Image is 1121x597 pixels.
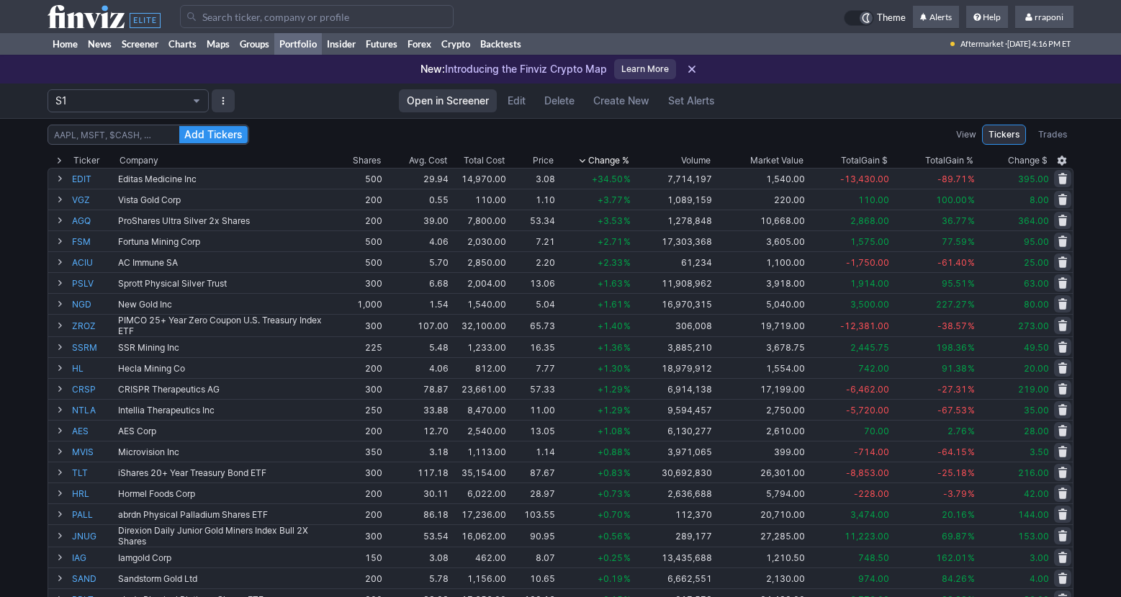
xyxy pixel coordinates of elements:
td: 5.04 [508,293,556,314]
a: Backtests [475,33,526,55]
span: Market Value [750,153,803,168]
span: +34.50 [592,174,623,184]
input: Search [180,5,454,28]
span: -3.79 [943,488,967,499]
span: -714.00 [854,446,889,457]
span: % [968,215,975,226]
span: % [968,426,975,436]
td: 11,908,962 [632,272,713,293]
td: 26,301.00 [713,462,806,482]
span: +1.29 [598,405,623,416]
span: % [623,320,631,331]
span: 1,575.00 [850,236,889,247]
td: 1,113.00 [450,441,508,462]
span: Trades [1038,127,1067,142]
td: 0.55 [384,189,450,210]
span: % [968,446,975,457]
span: Total [925,153,945,168]
td: 33.88 [384,399,450,420]
a: Trades [1032,125,1073,145]
td: 32,100.00 [450,314,508,336]
a: Futures [361,33,402,55]
span: % [623,236,631,247]
span: % [623,299,631,310]
span: S1 [55,94,186,108]
td: 11.00 [508,399,556,420]
span: -25.18 [937,467,967,478]
td: 30,692,830 [632,462,713,482]
td: 500 [332,168,384,189]
p: Introducing the Finviz Crypto Map [420,62,607,76]
div: SSR Mining Inc [118,342,330,353]
td: 61,234 [632,251,713,272]
span: Change % [588,153,629,168]
span: % [968,509,975,520]
td: 300 [332,272,384,293]
td: 3.18 [384,441,450,462]
span: -89.71 [937,174,967,184]
span: Theme [877,10,906,26]
span: 25.00 [1024,257,1049,268]
span: % [968,194,975,205]
div: Editas Medicine Inc [118,174,330,184]
div: ProShares Ultra Silver 2x Shares [118,215,330,226]
div: CRISPR Therapeutics AG [118,384,330,395]
span: 8.00 [1030,194,1049,205]
span: 35.00 [1024,405,1049,416]
td: 2,850.00 [450,251,508,272]
td: 6,022.00 [450,482,508,503]
a: rraponi [1015,6,1073,29]
a: Charts [163,33,202,55]
td: 2,004.00 [450,272,508,293]
td: 17,303,368 [632,230,713,251]
td: 2,610.00 [713,420,806,441]
div: PIMCO 25+ Year Zero Coupon U.S. Treasury Index ETF [118,315,330,336]
span: % [623,215,631,226]
td: 6,130,277 [632,420,713,441]
a: Create New [585,89,657,112]
span: % [623,426,631,436]
span: 91.38 [942,363,967,374]
span: Set Alerts [668,94,715,108]
div: Hecla Mining Co [118,363,330,374]
span: 216.00 [1018,467,1049,478]
span: +1.63 [598,278,623,289]
div: AC Immune SA [118,257,330,268]
a: CRSP [72,379,115,399]
span: +1.30 [598,363,623,374]
span: 110.00 [858,194,889,205]
span: % [623,467,631,478]
span: New: [420,63,445,75]
div: Company [120,153,158,168]
td: 2,750.00 [713,399,806,420]
div: AES Corp [118,426,330,436]
span: 20.16 [942,509,967,520]
span: Change $ [1008,153,1048,168]
td: 23,661.00 [450,378,508,399]
span: 28.00 [1024,426,1049,436]
td: 1,540.00 [713,168,806,189]
span: 1,914.00 [850,278,889,289]
div: Expand All [48,153,71,168]
span: 80.00 [1024,299,1049,310]
td: 1.14 [508,441,556,462]
td: 5,040.00 [713,293,806,314]
span: % [968,467,975,478]
span: Delete [544,94,575,108]
a: Screener [117,33,163,55]
td: 107.00 [384,314,450,336]
a: SAND [72,568,115,588]
span: +2.71 [598,236,623,247]
td: 200 [332,189,384,210]
span: -1,750.00 [846,257,889,268]
td: 200 [332,482,384,503]
span: 77.59 [942,236,967,247]
td: 1.10 [508,189,556,210]
td: 2,540.00 [450,420,508,441]
span: Total [841,153,861,168]
span: +0.70 [598,509,623,520]
span: +0.73 [598,488,623,499]
span: 198.36 [936,342,967,353]
span: [DATE] 4:16 PM ET [1007,33,1071,55]
span: % [623,446,631,457]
